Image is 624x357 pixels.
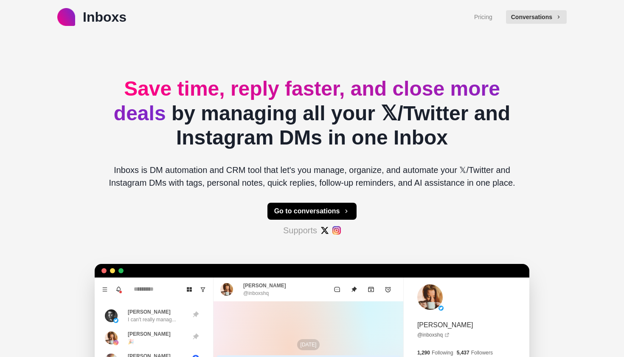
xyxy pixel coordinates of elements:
[220,283,233,296] img: picture
[112,283,125,296] button: Notifications
[363,281,379,298] button: Archive
[113,340,118,345] img: picture
[438,306,444,311] img: picture
[128,330,171,338] p: [PERSON_NAME]
[474,13,492,22] a: Pricing
[379,281,396,298] button: Add reminder
[329,281,346,298] button: Mark as unread
[105,309,118,322] img: picture
[105,331,118,344] img: picture
[113,318,118,323] img: picture
[332,226,341,235] img: #
[196,283,210,296] button: Show unread conversations
[98,283,112,296] button: Menu
[283,224,317,237] p: Supports
[346,281,363,298] button: Unpin
[432,349,453,357] p: Following
[183,283,196,296] button: Board View
[128,308,171,316] p: [PERSON_NAME]
[243,282,286,289] p: [PERSON_NAME]
[114,77,500,125] span: Save time, reply faster, and close more deals
[101,164,523,189] p: Inboxs is DM automation and CRM tool that let's you manage, organize, and automate your 𝕏/Twitter...
[320,226,329,235] img: #
[57,7,126,27] a: logoInboxs
[417,349,430,357] p: 1,290
[417,320,473,330] p: [PERSON_NAME]
[243,289,269,297] p: @inboxshq
[57,8,75,26] img: logo
[297,339,320,350] p: [DATE]
[128,316,176,323] p: I can't really manag...
[457,349,469,357] p: 5,437
[417,331,450,339] a: @inboxshq
[267,203,357,220] button: Go to conversations
[128,338,134,346] p: 🎉
[417,284,443,310] img: picture
[83,7,126,27] p: Inboxs
[506,10,567,24] button: Conversations
[471,349,493,357] p: Followers
[101,76,523,150] h2: by managing all your 𝕏/Twitter and Instagram DMs in one Inbox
